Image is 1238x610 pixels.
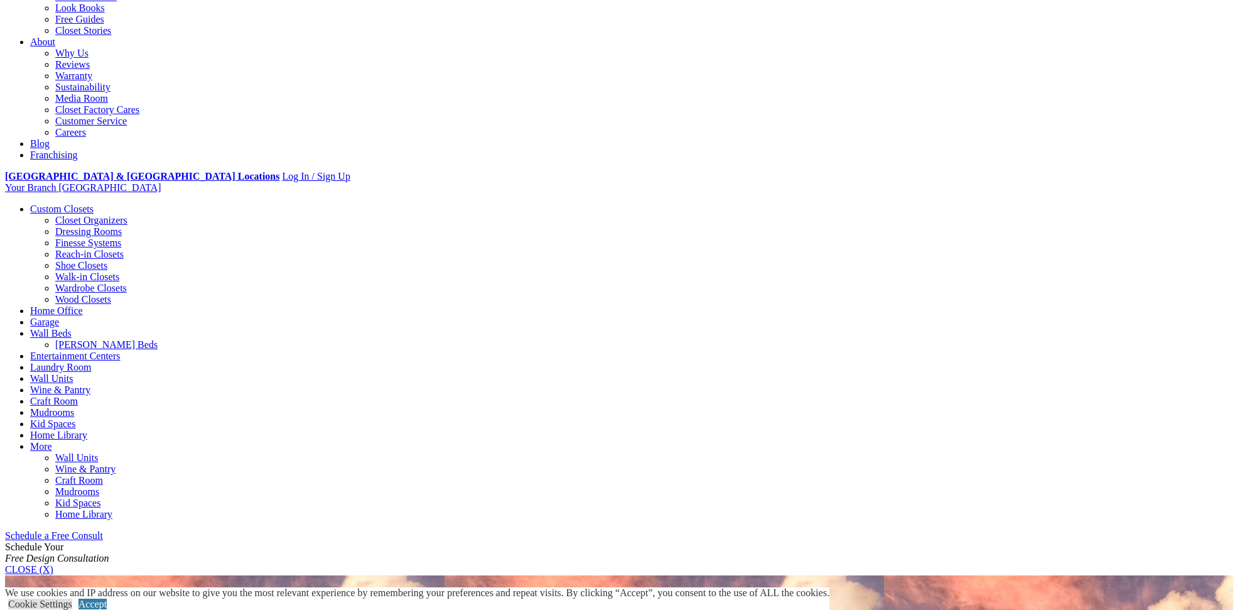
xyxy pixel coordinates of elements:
a: Media Room [55,93,108,104]
a: Wine & Pantry [55,464,116,474]
a: Entertainment Centers [30,351,121,361]
a: Blog [30,138,50,149]
a: Closet Organizers [55,215,127,226]
div: We use cookies and IP address on our website to give you the most relevant experience by remember... [5,587,829,599]
a: More menu text will display only on big screen [30,441,52,452]
a: Kid Spaces [55,498,100,508]
a: Wall Units [30,373,73,384]
a: Dressing Rooms [55,226,122,237]
a: Closet Factory Cares [55,104,139,115]
a: Laundry Room [30,362,91,373]
a: Home Office [30,305,83,316]
a: Schedule a Free Consult (opens a dropdown menu) [5,530,103,541]
a: Franchising [30,150,78,160]
a: Log In / Sign Up [282,171,350,182]
span: [GEOGRAPHIC_DATA] [58,182,161,193]
a: Shoe Closets [55,260,107,271]
a: Craft Room [30,396,78,406]
a: Customer Service [55,116,127,126]
a: Wall Beds [30,328,72,339]
a: Wine & Pantry [30,384,90,395]
a: Look Books [55,3,105,13]
a: Closet Stories [55,25,111,36]
a: Walk-in Closets [55,271,119,282]
a: Sustainability [55,82,110,92]
a: [GEOGRAPHIC_DATA] & [GEOGRAPHIC_DATA] Locations [5,171,279,182]
a: Custom Closets [30,204,94,214]
a: Careers [55,127,86,138]
a: Home Library [55,509,112,520]
a: Free Guides [55,14,104,25]
a: Cookie Settings [8,599,72,609]
a: Warranty [55,70,92,81]
em: Free Design Consultation [5,553,109,564]
span: Schedule Your [5,542,109,564]
a: CLOSE (X) [5,564,53,575]
a: Mudrooms [55,486,99,497]
a: Accept [78,599,107,609]
a: Mudrooms [30,407,74,418]
a: Wood Closets [55,294,111,305]
a: Your Branch [GEOGRAPHIC_DATA] [5,182,161,193]
a: Home Library [30,430,87,440]
a: Garage [30,317,59,327]
a: Craft Room [55,475,103,486]
a: Why Us [55,48,89,58]
a: Wall Units [55,452,98,463]
a: About [30,36,55,47]
a: Finesse Systems [55,237,121,248]
span: Your Branch [5,182,56,193]
a: Reach-in Closets [55,249,124,259]
a: Wardrobe Closets [55,283,127,293]
a: Reviews [55,59,90,70]
a: [PERSON_NAME] Beds [55,339,158,350]
a: Kid Spaces [30,418,75,429]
